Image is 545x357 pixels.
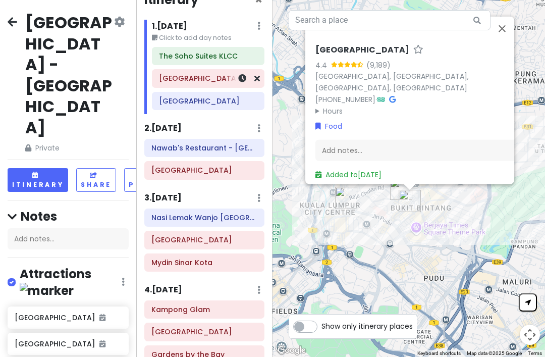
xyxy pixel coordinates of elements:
a: Remove from day [254,73,260,84]
h6: Genting Highlands [151,166,257,175]
h6: Nawab's Restaurant - North Indian, Gujarati, Middle East Cuisine [151,143,257,152]
button: Keyboard shortcuts [417,350,461,357]
h6: Nasi Lemak Wanjo Kampung Baru [151,213,257,222]
div: Nawab's Restaurant - North Indian, Gujarati, Middle East Cuisine [386,174,416,204]
h6: 1 . [DATE] [152,21,187,32]
h2: [GEOGRAPHIC_DATA] - [GEOGRAPHIC_DATA] [25,12,112,138]
a: [PHONE_NUMBER] [315,94,375,104]
button: Publish [124,168,174,192]
small: Click to add day notes [152,33,264,43]
h6: [GEOGRAPHIC_DATA] [15,339,121,348]
h6: Batu Caves [151,235,257,244]
a: Food [315,120,342,131]
i: Added to itinerary [99,340,105,347]
a: Added to[DATE] [315,169,381,179]
h6: Petronas Twin Towers [159,74,257,83]
h6: 3 . [DATE] [144,193,182,203]
summary: Hours [315,105,529,116]
h6: 4 . [DATE] [144,285,182,295]
h6: [GEOGRAPHIC_DATA] [15,313,121,322]
h4: Notes [8,209,129,224]
a: Star place [413,44,423,55]
button: Map camera controls [520,325,540,345]
div: Jalan Alor Food Street [395,186,425,216]
div: Mydin Sinar Kota [331,183,361,213]
input: Search a place [289,10,490,30]
button: Itinerary [8,168,68,192]
h6: 2 . [DATE] [144,123,182,134]
h6: Merlion Park [151,327,257,336]
i: Added to itinerary [99,314,105,321]
h6: Mydin Sinar Kota [151,258,257,267]
span: Map data ©2025 Google [467,350,522,356]
img: marker [20,283,74,298]
a: [GEOGRAPHIC_DATA], [GEOGRAPHIC_DATA], [GEOGRAPHIC_DATA], [GEOGRAPHIC_DATA] [315,71,469,92]
div: Add notes... [315,140,529,161]
h6: Jalan Alor Food Street [159,96,257,106]
span: Show only itinerary places [321,321,413,332]
div: Add notes... [8,228,129,249]
div: 4.4 [315,59,331,70]
i: Tripadvisor [377,95,385,103]
button: Close [490,16,514,40]
a: Open this area in Google Maps (opens a new window) [275,344,308,357]
button: Share [76,168,116,192]
h4: Attractions [20,266,122,298]
div: · [315,44,529,116]
h6: [GEOGRAPHIC_DATA] [315,44,409,55]
a: Set a time [238,73,246,84]
img: Google [275,344,308,357]
span: Private [25,142,112,154]
h6: Kampong Glam [151,305,257,314]
h6: The Soho Suites KLCC [159,52,257,61]
a: Terms (opens in new tab) [528,350,542,356]
i: Google Maps [389,95,396,103]
div: (9,189) [366,59,391,70]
